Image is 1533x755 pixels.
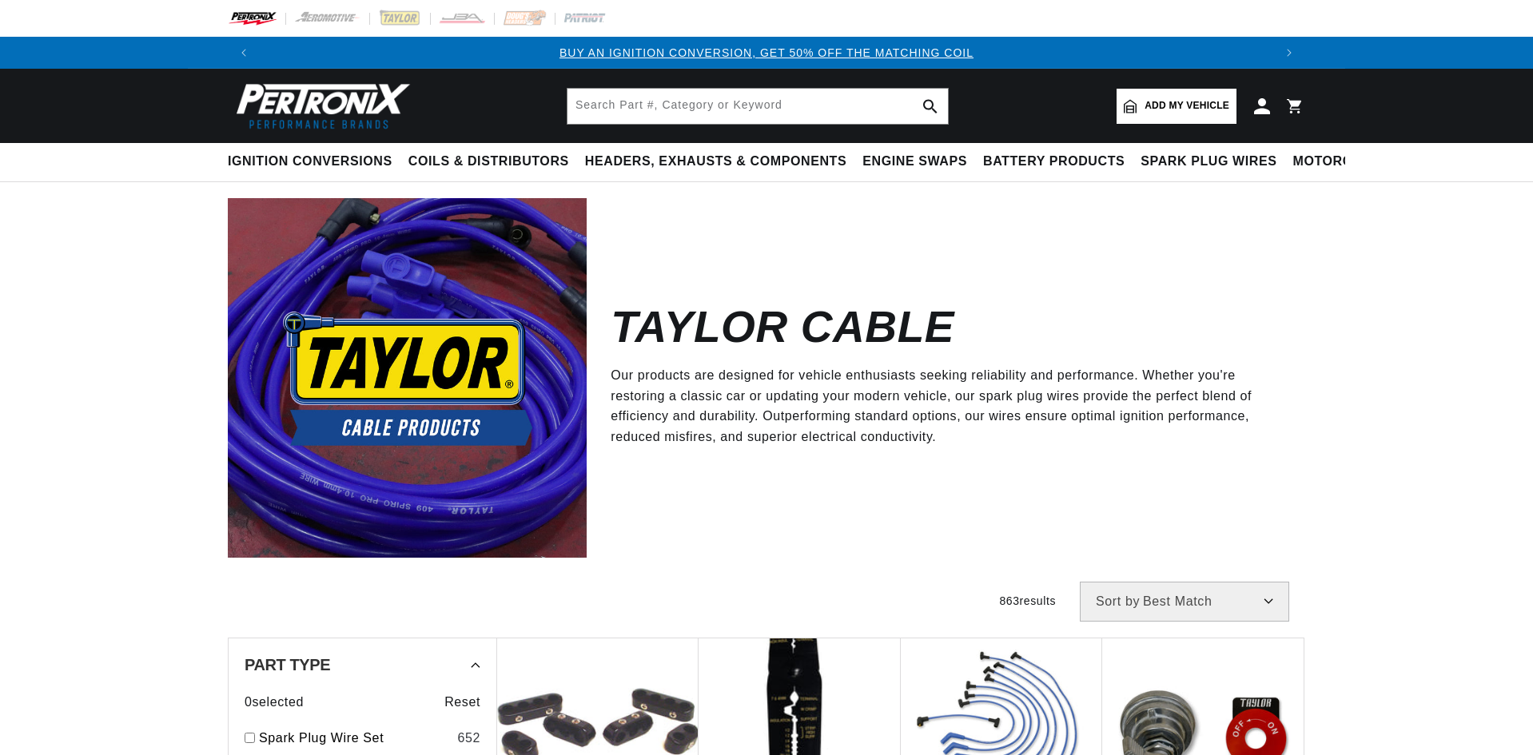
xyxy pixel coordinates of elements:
[260,44,1273,62] div: 1 of 3
[983,153,1125,170] span: Battery Products
[559,46,974,59] a: BUY AN IGNITION CONVERSION, GET 50% OFF THE MATCHING COIL
[1117,89,1236,124] a: Add my vehicle
[245,692,304,713] span: 0 selected
[228,153,392,170] span: Ignition Conversions
[854,143,975,181] summary: Engine Swaps
[611,365,1281,447] p: Our products are designed for vehicle enthusiasts seeking reliability and performance. Whether yo...
[260,44,1273,62] div: Announcement
[567,89,948,124] input: Search Part #, Category or Keyword
[1293,153,1388,170] span: Motorcycle
[1133,143,1284,181] summary: Spark Plug Wires
[228,198,587,557] img: Taylor Cable
[1273,37,1305,69] button: Translation missing: en.sections.announcements.next_announcement
[611,308,954,346] h2: Taylor Cable
[228,78,412,133] img: Pertronix
[1080,582,1289,622] select: Sort by
[259,728,451,749] a: Spark Plug Wire Set
[999,594,1056,607] span: 863 results
[913,89,948,124] button: search button
[577,143,854,181] summary: Headers, Exhausts & Components
[188,37,1345,69] slideshow-component: Translation missing: en.sections.announcements.announcement_bar
[457,728,480,749] div: 652
[585,153,846,170] span: Headers, Exhausts & Components
[228,37,260,69] button: Translation missing: en.sections.announcements.previous_announcement
[1285,143,1396,181] summary: Motorcycle
[228,143,400,181] summary: Ignition Conversions
[1096,595,1140,608] span: Sort by
[975,143,1133,181] summary: Battery Products
[400,143,577,181] summary: Coils & Distributors
[245,657,330,673] span: Part Type
[862,153,967,170] span: Engine Swaps
[1141,153,1276,170] span: Spark Plug Wires
[408,153,569,170] span: Coils & Distributors
[1145,98,1229,113] span: Add my vehicle
[444,692,480,713] span: Reset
